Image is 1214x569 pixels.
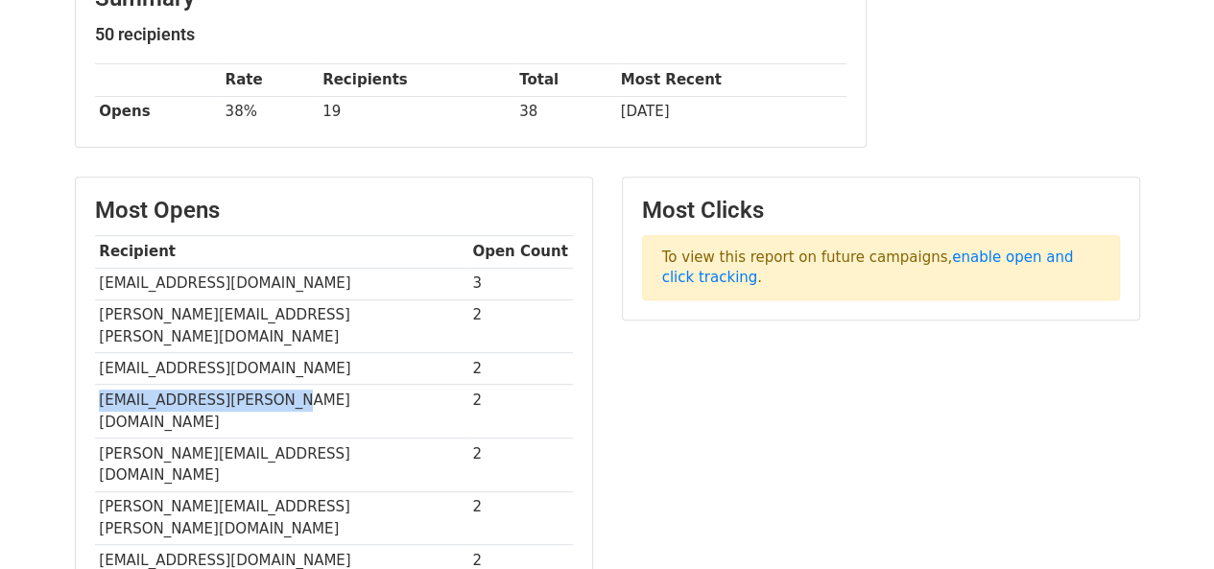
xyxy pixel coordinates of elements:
td: 38 [514,96,616,128]
td: 2 [468,491,573,545]
th: Total [514,64,616,96]
th: Opens [95,96,221,128]
td: [EMAIL_ADDRESS][PERSON_NAME][DOMAIN_NAME] [95,385,468,439]
th: Recipient [95,236,468,268]
td: [PERSON_NAME][EMAIL_ADDRESS][DOMAIN_NAME] [95,438,468,491]
th: Rate [221,64,319,96]
td: 3 [468,268,573,299]
td: [PERSON_NAME][EMAIL_ADDRESS][PERSON_NAME][DOMAIN_NAME] [95,299,468,353]
th: Most Recent [616,64,846,96]
td: 2 [468,353,573,385]
td: 38% [221,96,319,128]
td: 2 [468,438,573,491]
td: [PERSON_NAME][EMAIL_ADDRESS][PERSON_NAME][DOMAIN_NAME] [95,491,468,545]
td: 19 [318,96,514,128]
p: To view this report on future campaigns, . [642,235,1120,300]
h3: Most Clicks [642,197,1120,225]
iframe: Chat Widget [1118,477,1214,569]
td: [DATE] [616,96,846,128]
th: Open Count [468,236,573,268]
td: 2 [468,299,573,353]
td: [EMAIL_ADDRESS][DOMAIN_NAME] [95,353,468,385]
h5: 50 recipients [95,24,846,45]
td: 2 [468,385,573,439]
th: Recipients [318,64,514,96]
td: [EMAIL_ADDRESS][DOMAIN_NAME] [95,268,468,299]
h3: Most Opens [95,197,573,225]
